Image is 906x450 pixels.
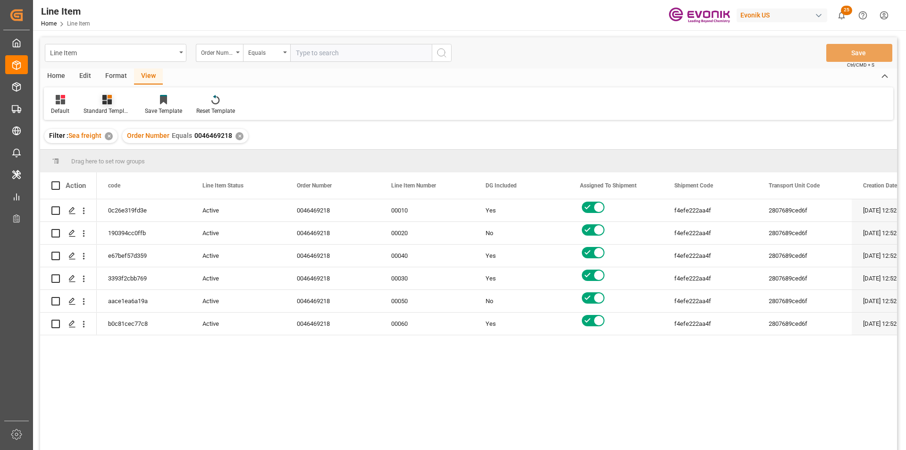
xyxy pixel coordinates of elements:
[391,182,436,189] span: Line Item Number
[40,290,97,313] div: Press SPACE to select this row.
[51,107,69,115] div: Default
[40,267,97,290] div: Press SPACE to select this row.
[380,245,474,267] div: 00040
[127,132,169,139] span: Order Number
[757,267,852,289] div: 2807689ced6f
[757,245,852,267] div: 2807689ced6f
[40,313,97,335] div: Press SPACE to select this row.
[201,46,233,57] div: Order Number
[737,8,827,22] div: Evonik US
[663,222,757,244] div: f4efe222aa4f
[202,313,274,335] div: Active
[45,44,186,62] button: open menu
[97,313,191,335] div: b0c81cec77c8
[432,44,452,62] button: search button
[285,267,380,289] div: 0046469218
[40,68,72,85] div: Home
[202,222,274,244] div: Active
[669,7,730,24] img: Evonik-brand-mark-Deep-Purple-RGB.jpeg_1700498283.jpeg
[486,313,557,335] div: Yes
[380,313,474,335] div: 00060
[84,107,131,115] div: Standard Templates
[380,290,474,312] div: 00050
[202,290,274,312] div: Active
[285,199,380,221] div: 0046469218
[757,222,852,244] div: 2807689ced6f
[380,199,474,221] div: 00010
[172,132,192,139] span: Equals
[66,181,86,190] div: Action
[285,222,380,244] div: 0046469218
[202,245,274,267] div: Active
[41,4,90,18] div: Line Item
[290,44,432,62] input: Type to search
[663,199,757,221] div: f4efe222aa4f
[663,267,757,289] div: f4efe222aa4f
[852,5,873,26] button: Help Center
[285,290,380,312] div: 0046469218
[202,268,274,289] div: Active
[68,132,101,139] span: Sea freight
[202,182,243,189] span: Line Item Status
[769,182,820,189] span: Transport Unit Code
[663,245,757,267] div: f4efe222aa4f
[486,182,517,189] span: DG Included
[41,20,57,27] a: Home
[580,182,637,189] span: Assigned To Shipment
[285,245,380,267] div: 0046469218
[108,182,120,189] span: code
[97,290,191,312] div: aace1ea6a19a
[486,222,557,244] div: No
[486,200,557,221] div: Yes
[486,245,557,267] div: Yes
[757,313,852,335] div: 2807689ced6f
[243,44,290,62] button: open menu
[71,158,145,165] span: Drag here to set row groups
[663,290,757,312] div: f4efe222aa4f
[50,46,176,58] div: Line Item
[105,132,113,140] div: ✕
[235,132,243,140] div: ✕
[97,245,191,267] div: e67bef57d359
[134,68,163,85] div: View
[248,46,280,57] div: Equals
[841,6,852,15] span: 25
[486,268,557,289] div: Yes
[145,107,182,115] div: Save Template
[97,199,191,221] div: 0c26e319fd3e
[826,44,892,62] button: Save
[737,6,831,24] button: Evonik US
[196,44,243,62] button: open menu
[202,200,274,221] div: Active
[757,199,852,221] div: 2807689ced6f
[97,222,191,244] div: 190394cc0ffb
[863,182,897,189] span: Creation Date
[40,199,97,222] div: Press SPACE to select this row.
[194,132,232,139] span: 0046469218
[847,61,874,68] span: Ctrl/CMD + S
[98,68,134,85] div: Format
[831,5,852,26] button: show 25 new notifications
[97,267,191,289] div: 3393f2cbb769
[663,313,757,335] div: f4efe222aa4f
[40,222,97,245] div: Press SPACE to select this row.
[49,132,68,139] span: Filter :
[285,313,380,335] div: 0046469218
[674,182,713,189] span: Shipment Code
[380,222,474,244] div: 00020
[196,107,235,115] div: Reset Template
[297,182,332,189] span: Order Number
[757,290,852,312] div: 2807689ced6f
[486,290,557,312] div: No
[40,245,97,267] div: Press SPACE to select this row.
[72,68,98,85] div: Edit
[380,267,474,289] div: 00030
